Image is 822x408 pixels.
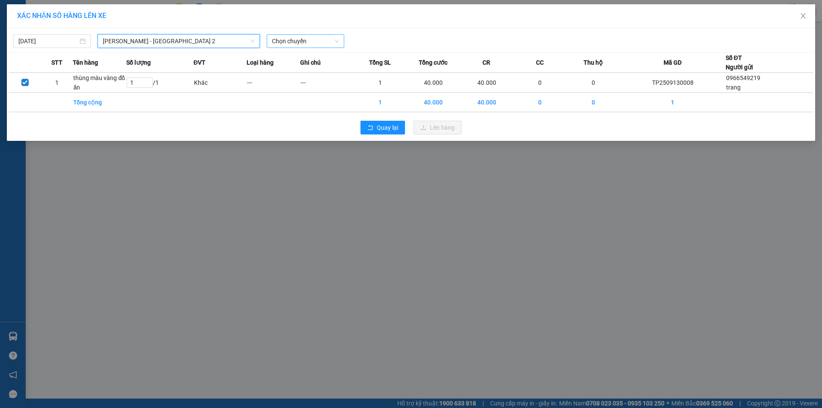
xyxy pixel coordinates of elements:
[536,58,544,67] span: CC
[567,93,620,112] td: 0
[272,35,339,48] span: Chọn chuyến
[353,93,407,112] td: 1
[367,125,373,131] span: rollback
[620,93,726,112] td: 1
[126,58,151,67] span: Số lượng
[360,121,405,134] button: rollbackQuay lại
[126,73,194,93] td: / 1
[73,73,126,93] td: thùng màu vàng đồ ăn
[73,93,126,112] td: Tổng cộng
[407,93,460,112] td: 40.000
[377,123,398,132] span: Quay lại
[664,58,682,67] span: Mã GD
[419,58,447,67] span: Tổng cước
[247,73,300,93] td: ---
[513,93,567,112] td: 0
[194,58,205,67] span: ĐVT
[584,58,603,67] span: Thu hộ
[369,58,391,67] span: Tổng SL
[250,39,255,44] span: down
[800,12,807,19] span: close
[620,73,726,93] td: TP2509130008
[51,58,63,67] span: STT
[726,84,741,91] span: trang
[482,58,490,67] span: CR
[513,73,567,93] td: 0
[460,73,514,93] td: 40.000
[194,73,247,93] td: Khác
[300,73,354,93] td: ---
[726,74,760,81] span: 0966549219
[414,121,462,134] button: uploadLên hàng
[460,93,514,112] td: 40.000
[407,73,460,93] td: 40.000
[791,4,815,28] button: Close
[17,12,106,20] span: XÁC NHẬN SỐ HÀNG LÊN XE
[41,73,73,93] td: 1
[247,58,274,67] span: Loại hàng
[73,58,98,67] span: Tên hàng
[103,35,255,48] span: Phương Lâm - Sài Gòn 2
[300,58,321,67] span: Ghi chú
[726,53,753,72] div: Số ĐT Người gửi
[353,73,407,93] td: 1
[18,36,78,46] input: 13/09/2025
[567,73,620,93] td: 0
